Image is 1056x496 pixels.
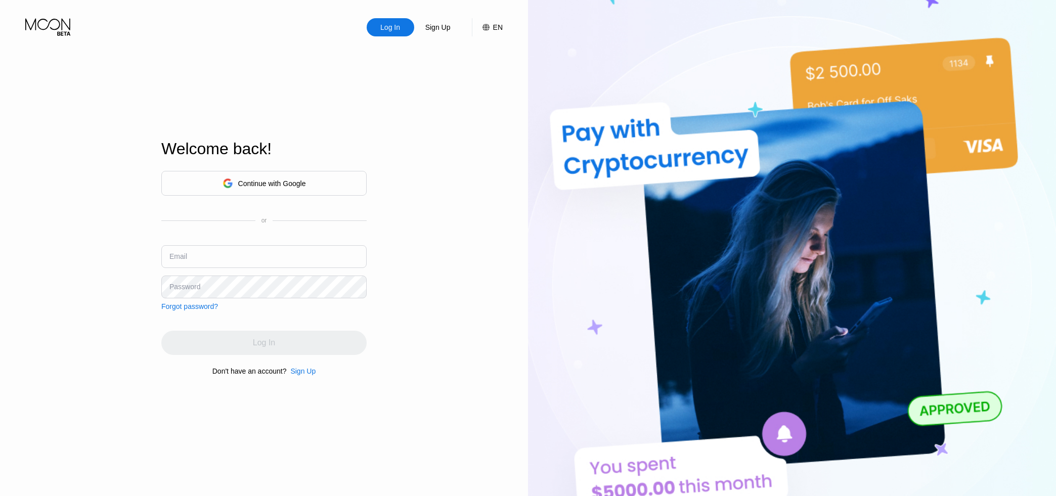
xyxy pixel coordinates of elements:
div: Continue with Google [161,171,367,196]
div: Don't have an account? [212,367,287,375]
div: Forgot password? [161,302,218,310]
div: Sign Up [286,367,316,375]
div: Welcome back! [161,140,367,158]
div: EN [493,23,503,31]
div: Sign Up [414,18,462,36]
div: Password [169,283,200,291]
div: Email [169,252,187,260]
div: Log In [379,22,401,32]
div: Sign Up [290,367,316,375]
div: Log In [367,18,414,36]
div: or [261,217,267,224]
div: Continue with Google [238,179,306,188]
div: EN [472,18,503,36]
div: Sign Up [424,22,452,32]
